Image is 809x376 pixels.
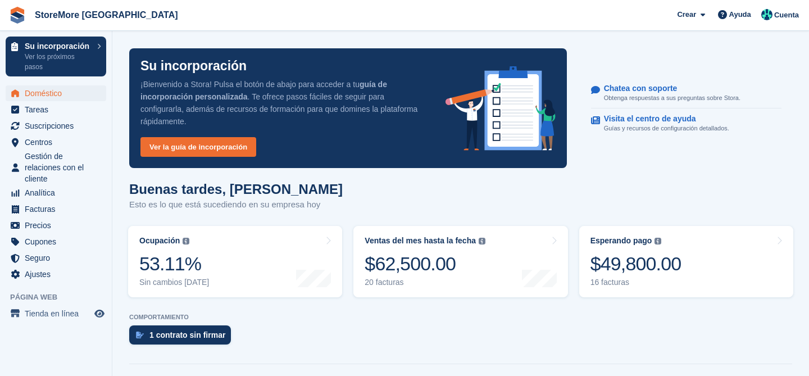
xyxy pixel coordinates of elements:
div: Sin cambios [DATE] [139,278,209,287]
a: menu [6,102,106,117]
h1: Buenas tardes, [PERSON_NAME] [129,182,343,197]
span: Analítica [25,185,92,201]
div: $62,500.00 [365,252,485,275]
span: Seguro [25,250,92,266]
img: icon-info-grey-7440780725fd019a000dd9b08b2336e03edf1995a4989e88bcd33f0948082b44.svg [479,238,485,244]
img: icon-info-grey-7440780725fd019a000dd9b08b2336e03edf1995a4989e88bcd33f0948082b44.svg [183,238,189,244]
a: Ver la guía de incorporación [140,137,256,157]
a: menu [6,151,106,184]
a: menú [6,306,106,321]
p: ¡Bienvenido a Stora! Pulsa el botón de abajo para acceder a tu . Te ofrece pasos fáciles de segui... [140,78,428,128]
a: menu [6,85,106,101]
span: Ayuda [729,9,751,20]
a: Esperando pago $49,800.00 16 facturas [579,226,793,297]
span: Crear [677,9,696,20]
img: contract_signature_icon-13c848040528278c33f63329250d36e43548de30e8caae1d1a13099fd9432cc5.svg [136,332,144,338]
a: menu [6,250,106,266]
a: Su incorporación Ver los próximos pasos [6,37,106,76]
p: Visita el centro de ayuda [604,114,720,124]
div: Ocupación [139,236,180,246]
span: Tareas [25,102,92,117]
span: Centros [25,134,92,150]
div: Ventas del mes hasta la fecha [365,236,476,246]
p: Esto es lo que está sucediendo en su empresa hoy [129,198,343,211]
a: Ocupación 53.11% Sin cambios [DATE] [128,226,342,297]
span: Cupones [25,234,92,250]
div: 1 contrato sin firmar [149,330,225,339]
span: Cuenta [774,10,799,21]
div: 20 facturas [365,278,485,287]
a: 1 contrato sin firmar [129,325,237,350]
p: Obtenga respuestas a sus preguntas sobre Stora. [604,93,740,103]
p: Su incorporación [25,42,92,50]
a: Chatea con soporte Obtenga respuestas a sus preguntas sobre Stora. [591,78,781,109]
a: menu [6,185,106,201]
p: Chatea con soporte [604,84,731,93]
span: Facturas [25,201,92,217]
a: menu [6,201,106,217]
p: COMPORTAMIENTO [129,314,792,321]
span: Gestión de relaciones con el cliente [25,151,92,184]
p: Su incorporación [140,60,247,73]
div: Esperando pago [590,236,652,246]
span: Página web [10,292,112,303]
span: Suscripciones [25,118,92,134]
span: Tienda en línea [25,306,92,321]
a: menu [6,134,106,150]
img: stora-icon-8386f47178a22dfd0bd8f6a31ec36ba5ce8667c1dd55bd0f319d3a0aa187defe.svg [9,7,26,24]
a: menu [6,118,106,134]
img: onboarding-info-6c161a55d2c0e0a8cae90662b2fe09162a5109e8cc188191df67fb4f79e88e88.svg [446,66,556,151]
p: Ver los próximos pasos [25,52,92,72]
img: Maria Vela Padilla [761,9,772,20]
div: 16 facturas [590,278,681,287]
a: menu [6,218,106,233]
a: menu [6,266,106,282]
span: Ajustes [25,266,92,282]
a: Visita el centro de ayuda Guías y recursos de configuración detallados. [591,108,781,139]
span: Doméstico [25,85,92,101]
a: StoreMore [GEOGRAPHIC_DATA] [30,6,183,24]
a: Ventas del mes hasta la fecha $62,500.00 20 facturas [353,226,567,297]
strong: guía de incorporación personalizada [140,80,387,101]
div: 53.11% [139,252,209,275]
div: $49,800.00 [590,252,681,275]
p: Guías y recursos de configuración detallados. [604,124,729,133]
img: icon-info-grey-7440780725fd019a000dd9b08b2336e03edf1995a4989e88bcd33f0948082b44.svg [655,238,661,244]
a: menu [6,234,106,250]
a: Vista previa de la tienda [93,307,106,320]
span: Precios [25,218,92,233]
